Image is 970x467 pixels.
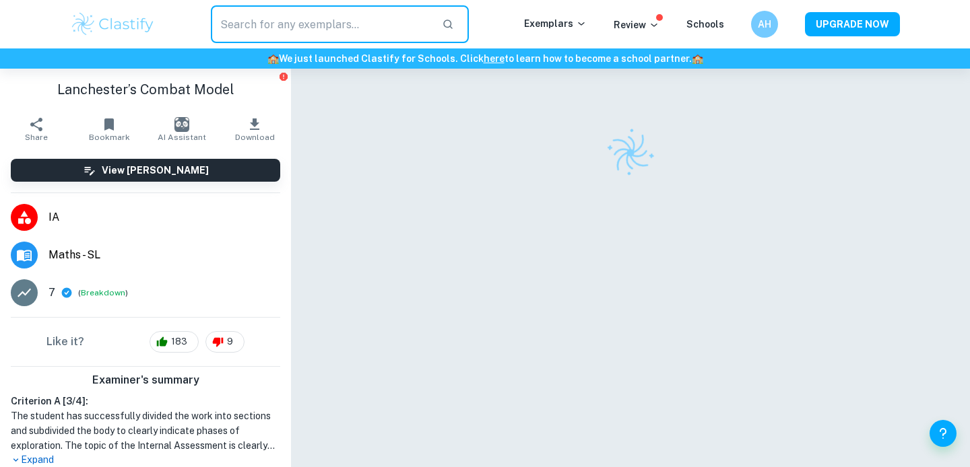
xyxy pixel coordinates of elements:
button: UPGRADE NOW [805,12,900,36]
span: 🏫 [692,53,703,64]
button: Help and Feedback [930,420,957,447]
span: IA [48,209,280,225]
h6: Examiner's summary [5,372,286,388]
input: Search for any exemplars... [211,5,431,43]
h6: Criterion A [ 3 / 4 ]: [11,394,280,408]
p: Expand [11,453,280,467]
a: Schools [686,19,724,30]
h1: The student has successfully divided the work into sections and subdivided the body to clearly in... [11,408,280,453]
span: Bookmark [89,133,130,142]
h6: View [PERSON_NAME] [102,163,209,178]
p: 7 [48,285,55,301]
h6: We just launched Clastify for Schools. Click to learn how to become a school partner. [3,51,967,66]
img: Clastify logo [70,11,156,38]
button: Report issue [278,71,288,81]
button: Download [218,110,291,148]
img: AI Assistant [174,117,189,132]
img: Clastify logo [597,120,664,186]
span: AI Assistant [158,133,206,142]
span: Maths - SL [48,247,280,263]
span: 🏫 [267,53,279,64]
p: Review [614,17,659,32]
button: View [PERSON_NAME] [11,159,280,182]
span: Share [25,133,48,142]
span: ( ) [78,287,128,299]
div: 183 [150,331,199,353]
button: Breakdown [81,287,125,299]
div: 9 [205,331,245,353]
button: AI Assistant [145,110,218,148]
span: Download [235,133,275,142]
h6: Like it? [46,334,84,350]
p: Exemplars [524,16,587,31]
span: 183 [164,335,195,349]
a: here [484,53,505,64]
button: AH [751,11,778,38]
button: Bookmark [73,110,145,148]
span: 9 [220,335,240,349]
h6: AH [757,17,773,32]
h1: Lanchester’s Combat Model [11,79,280,100]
